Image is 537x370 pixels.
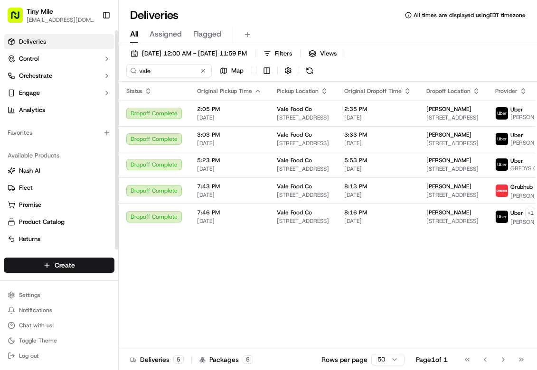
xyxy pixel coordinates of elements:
button: Fleet [4,180,114,195]
span: [STREET_ADDRESS] [277,114,329,121]
button: Log out [4,349,114,362]
span: [STREET_ADDRESS] [277,165,329,173]
span: [STREET_ADDRESS] [426,165,480,173]
button: Nash AI [4,163,114,178]
a: Deliveries [4,34,114,49]
a: Product Catalog [8,218,111,226]
span: Orchestrate [19,72,52,80]
a: Fleet [8,184,111,192]
span: Analytics [19,106,45,114]
span: Log out [19,352,38,360]
span: Provider [495,87,518,95]
span: 5:23 PM [197,157,262,164]
button: Returns [4,231,114,247]
span: [PERSON_NAME] [426,209,471,216]
span: Control [19,55,39,63]
span: [PERSON_NAME] [426,183,471,190]
button: [EMAIL_ADDRESS][DOMAIN_NAME] [27,16,94,24]
span: Vale Food Co [277,105,312,113]
span: Chat with us! [19,322,54,329]
span: Uber [510,106,523,113]
div: Page 1 of 1 [416,355,448,364]
span: 2:05 PM [197,105,262,113]
div: Favorites [4,125,114,140]
div: 5 [173,355,184,364]
img: uber-new-logo.jpeg [496,107,508,120]
img: uber-new-logo.jpeg [496,133,508,145]
button: Chat with us! [4,319,114,332]
button: [DATE] 12:00 AM - [DATE] 11:59 PM [126,47,251,60]
span: [STREET_ADDRESS] [277,191,329,199]
span: Status [126,87,142,95]
div: Available Products [4,148,114,163]
span: Original Dropoff Time [344,87,402,95]
span: [STREET_ADDRESS] [426,217,480,225]
a: Returns [8,235,111,243]
span: [DATE] 12:00 AM - [DATE] 11:59 PM [142,49,247,58]
span: Vale Food Co [277,209,312,216]
span: Vale Food Co [277,131,312,139]
span: Engage [19,89,40,97]
img: 5e692f75ce7d37001a5d71f1 [496,185,508,197]
a: Promise [8,201,111,209]
a: Nash AI [8,166,111,175]
span: Product Catalog [19,218,65,226]
span: [STREET_ADDRESS] [426,139,480,147]
span: Assigned [150,28,182,40]
span: 5:53 PM [344,157,411,164]
span: Create [55,260,75,270]
span: Uber [510,209,523,217]
button: Refresh [303,64,316,77]
img: uber-new-logo.jpeg [496,211,508,223]
button: Promise [4,197,114,213]
p: Rows per page [321,355,367,364]
button: Engage [4,85,114,101]
span: 3:03 PM [197,131,262,139]
span: [DATE] [344,165,411,173]
span: Promise [19,201,41,209]
span: [PERSON_NAME] [426,157,471,164]
span: Grubhub [510,183,533,191]
div: Packages [199,355,253,364]
span: Uber [510,131,523,139]
span: [DATE] [344,139,411,147]
span: [PERSON_NAME] [426,131,471,139]
button: Map [216,64,248,77]
span: 3:33 PM [344,131,411,139]
span: Returns [19,235,40,243]
span: Nash AI [19,166,40,175]
span: Uber [510,157,523,165]
span: Fleet [19,184,33,192]
span: [STREET_ADDRESS] [277,139,329,147]
span: Notifications [19,306,52,314]
h1: Deliveries [130,8,179,23]
span: [DATE] [344,217,411,225]
span: Original Pickup Time [197,87,252,95]
button: Create [4,258,114,273]
span: Settings [19,291,40,299]
button: Settings [4,288,114,302]
span: [PERSON_NAME] [426,105,471,113]
span: Pickup Location [277,87,319,95]
button: Filters [259,47,296,60]
span: 8:16 PM [344,209,411,216]
a: Analytics [4,102,114,118]
span: [DATE] [197,191,262,199]
span: Flagged [193,28,221,40]
span: Map [231,66,244,75]
span: Vale Food Co [277,157,312,164]
button: +1 [525,208,536,218]
span: All [130,28,138,40]
button: Tiny Mile [27,7,53,16]
div: Deliveries [130,355,184,364]
span: [DATE] [344,191,411,199]
span: Vale Food Co [277,183,312,190]
span: [DATE] [197,217,262,225]
span: Filters [275,49,292,58]
span: [DATE] [344,114,411,121]
span: [STREET_ADDRESS] [426,191,480,199]
span: All times are displayed using EDT timezone [414,11,526,19]
span: Toggle Theme [19,337,57,344]
span: [STREET_ADDRESS] [426,114,480,121]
